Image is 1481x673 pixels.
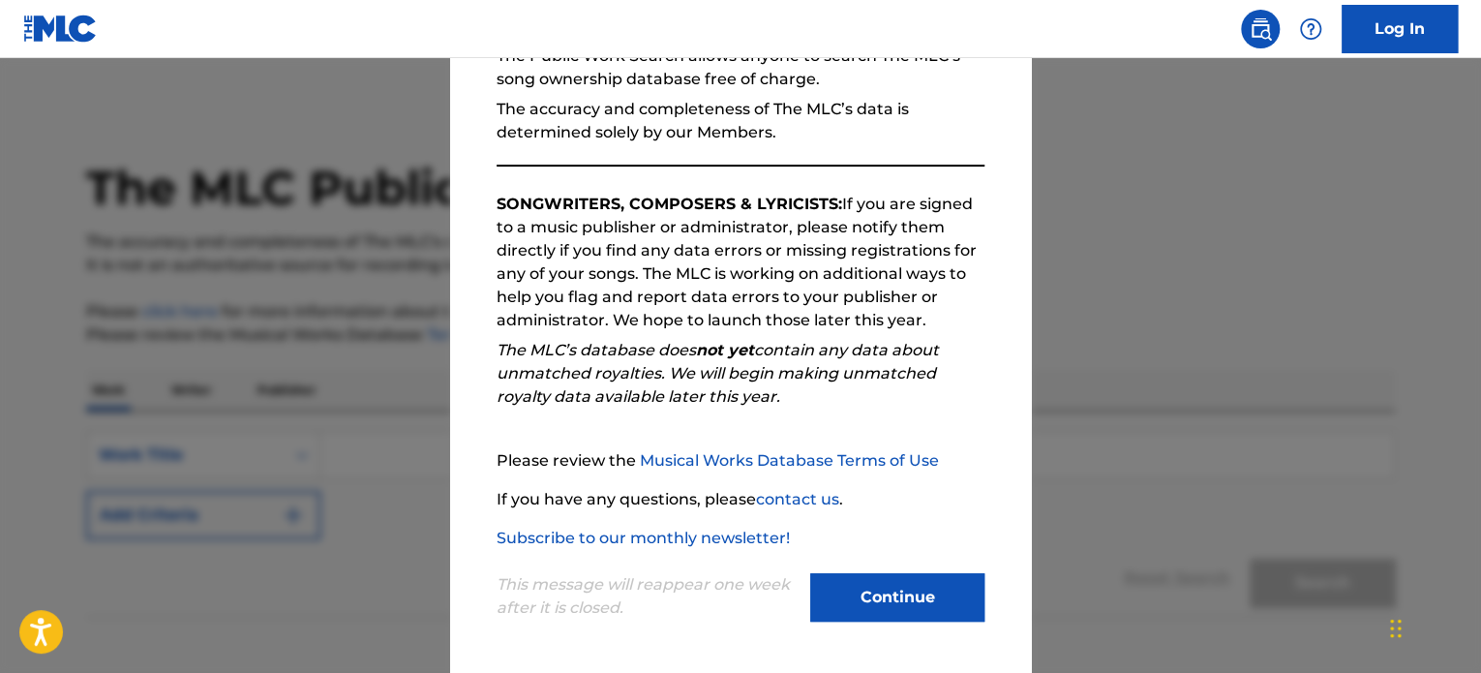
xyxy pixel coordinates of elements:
[497,193,984,332] p: If you are signed to a music publisher or administrator, please notify them directly if you find ...
[497,341,939,406] em: The MLC’s database does contain any data about unmatched royalties. We will begin making unmatche...
[497,449,984,473] p: Please review the
[1291,10,1330,48] div: Help
[497,45,984,91] p: The Public Work Search allows anyone to search The MLC’s song ownership database free of charge.
[1241,10,1280,48] a: Public Search
[1390,599,1402,658] div: Drag
[756,490,839,508] a: contact us
[640,451,939,470] a: Musical Works Database Terms of Use
[1249,17,1272,41] img: search
[1384,580,1481,673] iframe: Chat Widget
[696,341,754,359] strong: not yet
[497,195,842,213] strong: SONGWRITERS, COMPOSERS & LYRICISTS:
[1299,17,1322,41] img: help
[497,529,790,547] a: Subscribe to our monthly newsletter!
[497,98,984,144] p: The accuracy and completeness of The MLC’s data is determined solely by our Members.
[497,573,799,620] p: This message will reappear one week after it is closed.
[23,15,98,43] img: MLC Logo
[810,573,984,622] button: Continue
[1342,5,1458,53] a: Log In
[497,488,984,511] p: If you have any questions, please .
